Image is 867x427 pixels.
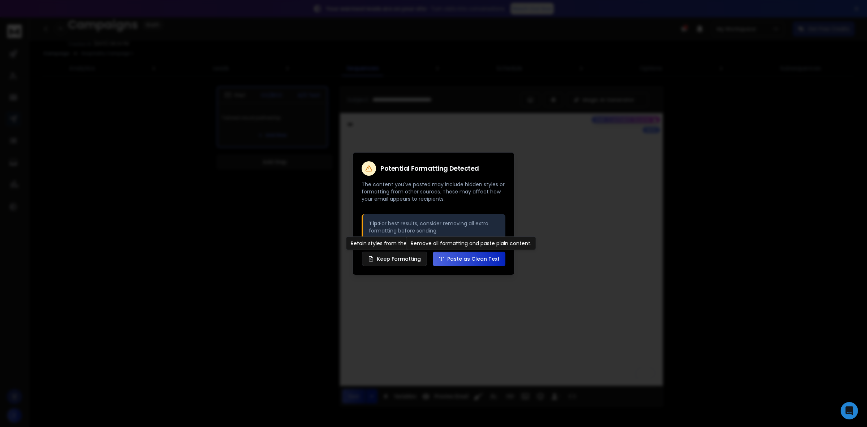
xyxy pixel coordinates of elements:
div: Retain styles from the original source. [346,236,451,250]
p: The content you've pasted may include hidden styles or formatting from other sources. These may a... [362,181,505,202]
div: Open Intercom Messenger [841,402,858,419]
div: Remove all formatting and paste plain content. [406,236,536,250]
button: Keep Formatting [362,252,427,266]
p: For best results, consider removing all extra formatting before sending. [369,220,500,234]
strong: Tip: [369,220,379,227]
button: Paste as Clean Text [433,252,505,266]
h2: Potential Formatting Detected [380,165,479,172]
